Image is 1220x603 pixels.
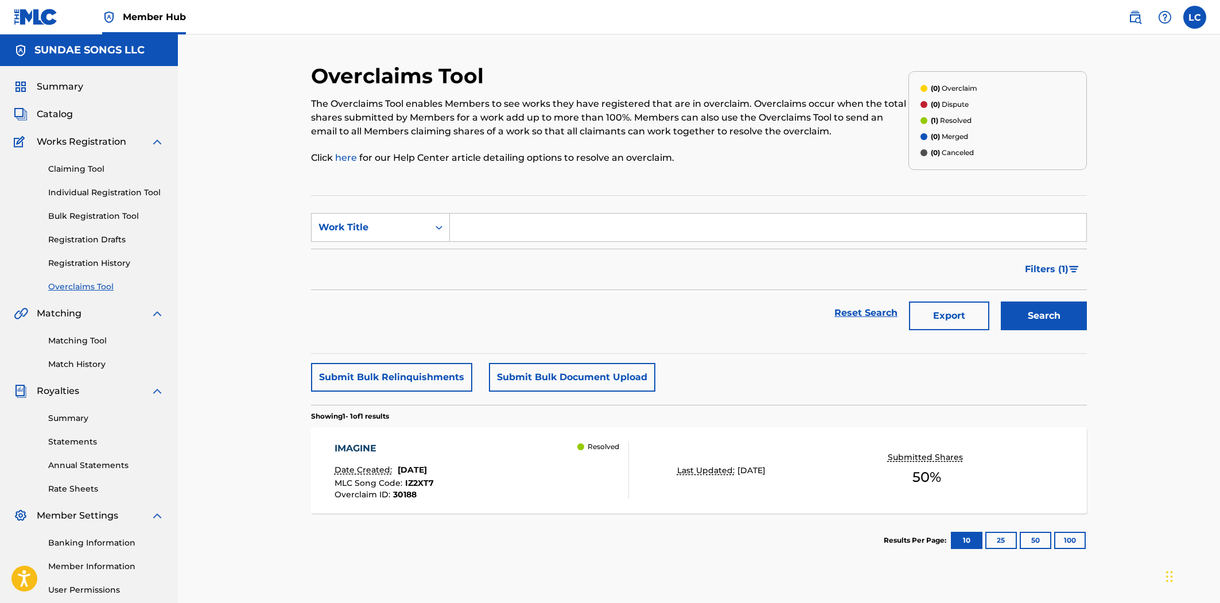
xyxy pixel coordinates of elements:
div: Drag [1166,559,1173,594]
p: Results Per Page: [884,535,949,546]
span: IZ2XT7 [405,478,434,488]
div: Work Title [318,221,422,234]
a: Rate Sheets [48,483,164,495]
a: Annual Statements [48,459,164,471]
p: Submitted Shares [888,451,966,463]
h5: SUNDAE SONGS LLC [34,44,145,57]
img: expand [150,509,164,523]
a: Member Information [48,561,164,573]
img: MLC Logo [14,9,58,25]
a: User Permissions [48,584,164,596]
img: search [1128,10,1142,24]
span: Filters ( 1 ) [1025,262,1069,276]
a: Bulk Registration Tool [48,210,164,222]
button: 10 [951,532,982,549]
a: Registration History [48,257,164,269]
p: Click for our Help Center article detailing options to resolve an overclaim. [311,151,908,165]
img: expand [150,384,164,398]
img: help [1158,10,1172,24]
a: Matching Tool [48,335,164,347]
span: Member Settings [37,509,118,523]
button: Search [1001,301,1087,330]
span: (0) [931,100,940,109]
p: Dispute [931,99,969,110]
a: Reset Search [829,300,903,326]
p: Last Updated: [677,465,737,477]
button: 100 [1054,532,1086,549]
span: (0) [931,84,940,92]
button: Submit Bulk Document Upload [489,363,655,392]
img: Top Rightsholder [102,10,116,24]
img: Summary [14,80,28,94]
a: Registration Drafts [48,234,164,246]
span: MLC Song Code : [335,478,405,488]
button: Filters (1) [1018,255,1087,284]
div: Help [1153,6,1176,29]
a: Summary [48,412,164,424]
a: Overclaims Tool [48,281,164,293]
a: Match History [48,358,164,370]
a: Claiming Tool [48,163,164,175]
a: Banking Information [48,537,164,549]
p: Resolved [931,115,972,126]
a: SummarySummary [14,80,83,94]
a: Public Search [1124,6,1147,29]
iframe: Chat Widget [1163,548,1220,603]
a: Statements [48,436,164,448]
span: Summary [37,80,83,94]
img: expand [150,307,164,320]
button: 50 [1020,532,1051,549]
form: Search Form [311,213,1087,336]
span: 30188 [393,489,417,500]
img: Accounts [14,44,28,57]
iframe: Resource Center [1188,408,1220,501]
span: (0) [931,148,940,157]
p: Date Created: [335,464,395,476]
a: IMAGINEDate Created:[DATE]MLC Song Code:IZ2XT7Overclaim ID:30188 ResolvedLast Updated:[DATE]Submi... [311,427,1087,513]
img: Royalties [14,384,28,398]
img: filter [1069,266,1079,273]
span: (1) [931,116,938,125]
img: Matching [14,307,28,320]
span: Works Registration [37,135,126,149]
img: expand [150,135,164,149]
img: Member Settings [14,509,28,523]
p: Showing 1 - 1 of 1 results [311,411,389,422]
h2: Overclaims Tool [311,63,489,89]
a: CatalogCatalog [14,107,73,121]
span: 50 % [912,467,941,488]
span: Royalties [37,384,79,398]
img: Catalog [14,107,28,121]
div: IMAGINE [335,442,434,455]
span: Matching [37,307,81,320]
p: Canceled [931,148,974,158]
span: Catalog [37,107,73,121]
span: [DATE] [737,465,766,476]
p: Resolved [588,442,619,452]
button: 25 [985,532,1017,549]
button: Submit Bulk Relinquishments [311,363,472,392]
a: Individual Registration Tool [48,187,164,199]
div: User Menu [1183,6,1206,29]
span: [DATE] [398,465,427,475]
button: Export [909,301,989,330]
span: Member Hub [123,10,186,24]
span: (0) [931,132,940,141]
p: The Overclaims Tool enables Members to see works they have registered that are in overclaim. Over... [311,97,908,138]
a: here [335,152,359,163]
p: Merged [931,132,968,142]
p: Overclaim [931,83,977,94]
img: Works Registration [14,135,29,149]
span: Overclaim ID : [335,489,393,500]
